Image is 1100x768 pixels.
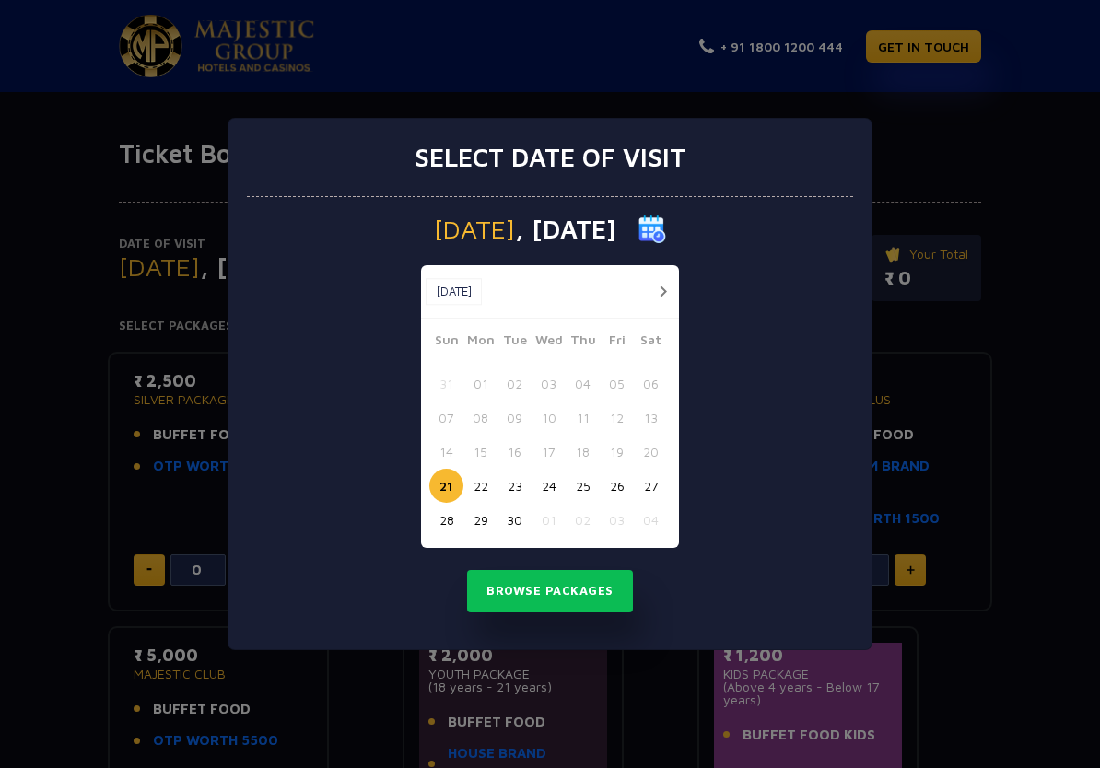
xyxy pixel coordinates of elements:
span: Fri [600,330,634,355]
span: Wed [532,330,566,355]
button: 23 [497,469,532,503]
button: 06 [634,367,668,401]
button: 05 [600,367,634,401]
button: 28 [429,503,463,537]
button: 12 [600,401,634,435]
button: 08 [463,401,497,435]
span: Sun [429,330,463,355]
button: 04 [566,367,600,401]
button: 03 [600,503,634,537]
button: 31 [429,367,463,401]
button: [DATE] [426,278,482,306]
span: Mon [463,330,497,355]
span: Tue [497,330,532,355]
button: 17 [532,435,566,469]
button: 11 [566,401,600,435]
button: 03 [532,367,566,401]
button: 13 [634,401,668,435]
button: 20 [634,435,668,469]
button: Browse Packages [467,570,633,612]
span: Sat [634,330,668,355]
button: 02 [497,367,532,401]
button: 18 [566,435,600,469]
h3: Select date of visit [415,142,685,173]
button: 09 [497,401,532,435]
span: [DATE] [434,216,515,242]
button: 10 [532,401,566,435]
button: 21 [429,469,463,503]
button: 02 [566,503,600,537]
button: 22 [463,469,497,503]
span: , [DATE] [515,216,616,242]
button: 29 [463,503,497,537]
button: 26 [600,469,634,503]
span: Thu [566,330,600,355]
button: 07 [429,401,463,435]
button: 01 [532,503,566,537]
button: 30 [497,503,532,537]
button: 19 [600,435,634,469]
button: 24 [532,469,566,503]
button: 04 [634,503,668,537]
button: 16 [497,435,532,469]
button: 01 [463,367,497,401]
button: 25 [566,469,600,503]
button: 14 [429,435,463,469]
button: 15 [463,435,497,469]
img: calender icon [638,215,666,243]
button: 27 [634,469,668,503]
